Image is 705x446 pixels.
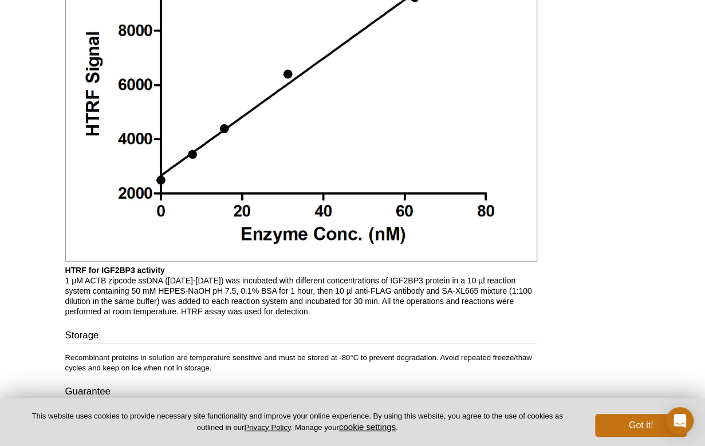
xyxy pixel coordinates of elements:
a: Privacy Policy [244,423,290,432]
p: Recombinant proteins in solution are temperature sensitive and must be stored at -80°C to prevent... [65,353,537,373]
b: HTRF for IGF2BP3 activity [65,266,165,275]
button: Got it! [595,414,687,437]
div: Open Intercom Messenger [666,407,694,435]
h3: Storage [65,329,537,345]
h3: Guarantee [65,385,537,401]
p: 1 µM ACTB zipcode ssDNA ([DATE]-[DATE]) was incubated with different concentrations of IGF2BP3 pr... [65,265,537,317]
button: cookie settings [339,422,396,432]
p: This website uses cookies to provide necessary site functionality and improve your online experie... [18,411,576,433]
